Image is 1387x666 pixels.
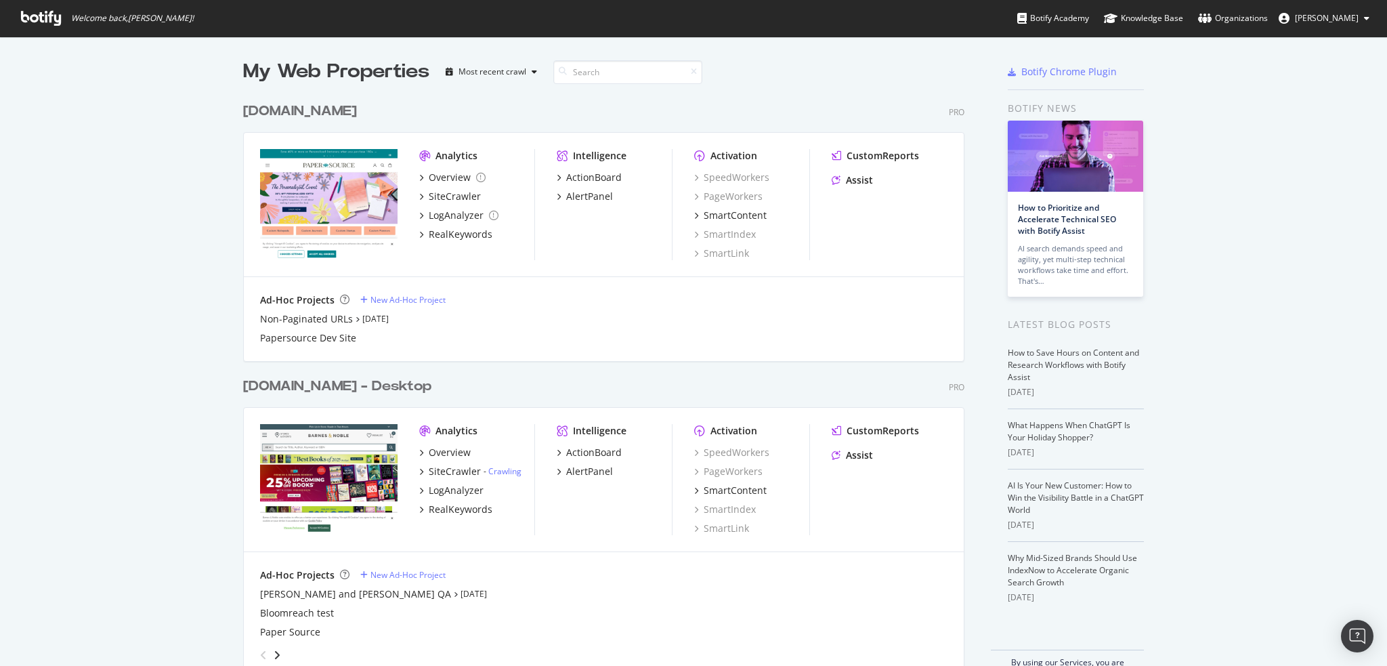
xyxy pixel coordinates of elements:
[429,465,481,478] div: SiteCrawler
[832,173,873,187] a: Assist
[243,102,357,121] div: [DOMAIN_NAME]
[260,331,356,345] a: Papersource Dev Site
[832,424,919,438] a: CustomReports
[429,209,484,222] div: LogAnalyzer
[557,171,622,184] a: ActionBoard
[243,58,429,85] div: My Web Properties
[557,446,622,459] a: ActionBoard
[704,209,767,222] div: SmartContent
[429,503,492,516] div: RealKeywords
[694,465,763,478] a: PageWorkers
[949,106,964,118] div: Pro
[949,381,964,393] div: Pro
[260,312,353,326] a: Non-Paginated URLs
[419,228,492,241] a: RealKeywords
[1008,121,1143,192] img: How to Prioritize and Accelerate Technical SEO with Botify Assist
[1008,347,1139,383] a: How to Save Hours on Content and Research Workflows with Botify Assist
[419,209,498,222] a: LogAnalyzer
[1008,446,1144,459] div: [DATE]
[1008,386,1144,398] div: [DATE]
[847,424,919,438] div: CustomReports
[846,173,873,187] div: Assist
[1008,101,1144,116] div: Botify news
[694,171,769,184] div: SpeedWorkers
[458,68,526,76] div: Most recent crawl
[1008,419,1130,443] a: What Happens When ChatGPT Is Your Holiday Shopper?
[435,424,477,438] div: Analytics
[419,503,492,516] a: RealKeywords
[1198,12,1268,25] div: Organizations
[461,588,487,600] a: [DATE]
[1021,65,1117,79] div: Botify Chrome Plugin
[1008,552,1137,588] a: Why Mid-Sized Brands Should Use IndexNow to Accelerate Organic Search Growth
[370,294,446,306] div: New Ad-Hoc Project
[419,446,471,459] a: Overview
[566,171,622,184] div: ActionBoard
[260,424,398,534] img: barnesandnoble.com
[360,569,446,581] a: New Ad-Hoc Project
[832,449,873,462] a: Assist
[71,13,194,24] span: Welcome back, [PERSON_NAME] !
[573,424,626,438] div: Intelligence
[553,60,702,84] input: Search
[370,569,446,581] div: New Ad-Hoc Project
[846,449,873,462] div: Assist
[694,228,756,241] a: SmartIndex
[260,625,320,639] a: Paper Source
[419,171,486,184] a: Overview
[1018,243,1133,287] div: AI search demands speed and agility, yet multi-step technical workflows take time and effort. Tha...
[710,424,757,438] div: Activation
[429,171,471,184] div: Overview
[832,149,919,163] a: CustomReports
[1008,317,1144,332] div: Latest Blog Posts
[260,606,334,620] a: Bloomreach test
[429,446,471,459] div: Overview
[362,313,389,325] a: [DATE]
[566,446,622,459] div: ActionBoard
[1268,7,1380,29] button: [PERSON_NAME]
[1341,620,1373,652] div: Open Intercom Messenger
[1008,591,1144,604] div: [DATE]
[1018,202,1116,236] a: How to Prioritize and Accelerate Technical SEO with Botify Assist
[1008,480,1144,516] a: AI Is Your New Customer: How to Win the Visibility Battle in a ChatGPT World
[260,149,398,259] img: papersource.com
[243,377,431,396] div: [DOMAIN_NAME] - Desktop
[419,484,484,497] a: LogAnalyzer
[1017,12,1089,25] div: Botify Academy
[557,465,613,478] a: AlertPanel
[694,522,749,535] a: SmartLink
[243,377,437,396] a: [DOMAIN_NAME] - Desktop
[488,465,521,477] a: Crawling
[260,293,335,307] div: Ad-Hoc Projects
[429,228,492,241] div: RealKeywords
[1295,12,1359,24] span: Jessica Flareau
[1008,519,1144,531] div: [DATE]
[440,61,542,83] button: Most recent crawl
[243,102,362,121] a: [DOMAIN_NAME]
[1104,12,1183,25] div: Knowledge Base
[557,190,613,203] a: AlertPanel
[694,190,763,203] a: PageWorkers
[435,149,477,163] div: Analytics
[847,149,919,163] div: CustomReports
[694,446,769,459] a: SpeedWorkers
[484,465,521,477] div: -
[566,190,613,203] div: AlertPanel
[260,587,451,601] a: [PERSON_NAME] and [PERSON_NAME] QA
[1008,65,1117,79] a: Botify Chrome Plugin
[694,209,767,222] a: SmartContent
[710,149,757,163] div: Activation
[429,484,484,497] div: LogAnalyzer
[694,247,749,260] a: SmartLink
[694,503,756,516] a: SmartIndex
